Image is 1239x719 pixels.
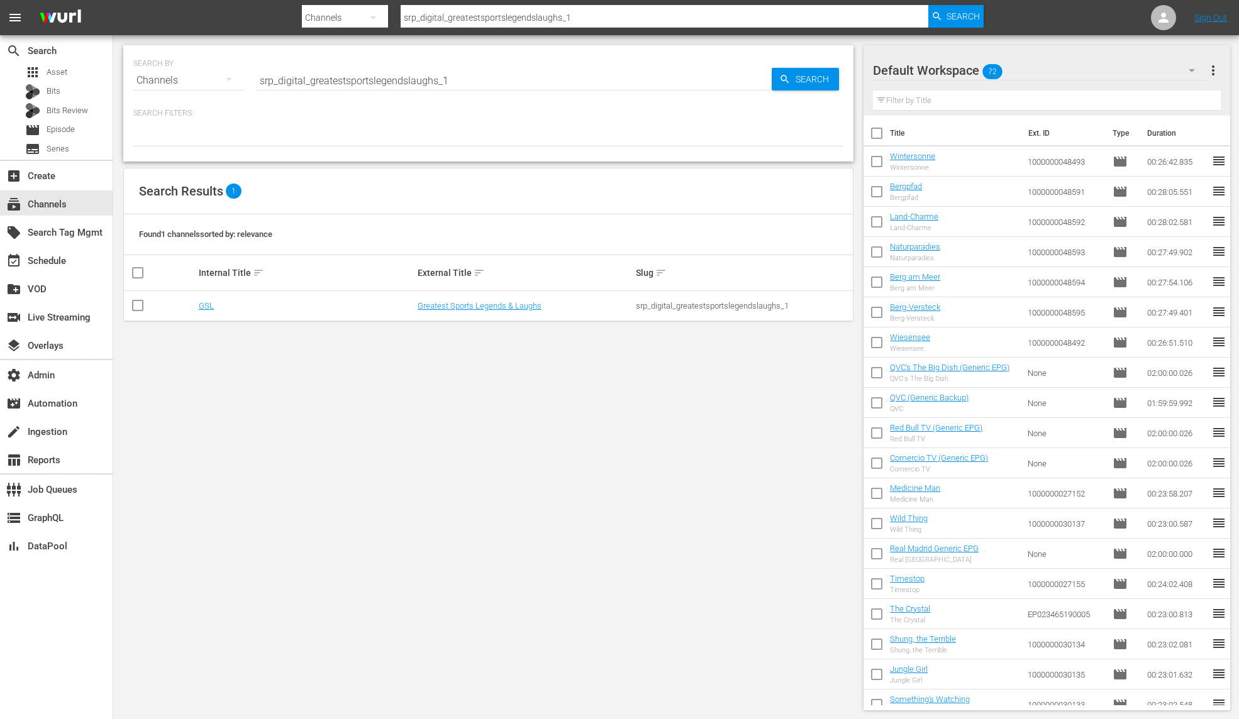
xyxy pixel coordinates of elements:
[1206,55,1221,85] button: more_vert
[947,5,980,28] span: Search
[890,694,970,704] a: Something's Watching
[6,197,21,212] span: Channels
[1113,697,1128,712] span: Episode
[890,604,930,613] a: The Crystal
[6,482,21,497] span: Job Queues
[47,143,69,155] span: Series
[890,284,940,292] div: Berg am Meer
[1113,456,1128,471] span: Episode
[1113,486,1128,501] span: Episode
[139,184,223,199] span: Search Results
[890,194,922,202] div: Bergpfad
[6,510,21,525] span: GraphQL
[1113,365,1128,380] span: Episode
[1113,184,1128,199] span: Episode
[1211,425,1226,440] span: reorder
[1142,539,1211,569] td: 02:00:00.000
[6,453,21,468] span: Reports
[1023,388,1108,418] td: None
[890,344,930,353] div: Wiesensee
[890,393,969,402] a: QVC (Generic Backup)
[1023,629,1108,659] td: 1000000030134
[1113,154,1128,169] span: Episode
[890,405,969,413] div: QVC
[890,363,1009,372] a: QVC's The Big Dish (Generic EPG)
[6,368,21,383] span: Admin
[890,272,940,282] a: Berg am Meer
[1023,146,1108,177] td: 1000000048493
[890,646,956,654] div: Shung, the Terrible
[890,453,988,463] a: Comercio TV (Generic EPG)
[133,63,244,98] div: Channels
[418,265,633,280] div: External Title
[890,314,940,322] div: Berg-Versteck
[890,616,930,624] div: The Crystal
[791,68,839,91] span: Search
[6,43,21,58] span: Search
[6,338,21,353] span: Overlays
[890,151,935,161] a: Wintersonne
[636,301,851,310] div: srp_digital_greatestsportslegendslaughs_1
[890,435,982,443] div: Red Bull TV
[1142,207,1211,237] td: 00:28:02.581
[1113,516,1128,531] span: Episode
[1023,267,1108,297] td: 1000000048594
[1142,388,1211,418] td: 01:59:59.992
[6,253,21,268] span: Schedule
[1023,358,1108,388] td: None
[890,224,938,232] div: Land-Charme
[133,108,843,119] p: Search Filters:
[1023,569,1108,599] td: 1000000027155
[25,123,40,138] span: Episode
[1211,546,1226,561] span: reorder
[890,634,956,644] a: Shung, the Terrible
[1140,116,1215,151] th: Duration
[890,116,1021,151] th: Title
[1113,214,1128,229] span: Episode
[1023,508,1108,539] td: 1000000030137
[1113,275,1128,290] span: Episode
[890,664,928,674] a: Jungle Girl
[1023,418,1108,448] td: None
[772,68,839,91] button: Search
[890,586,925,594] div: Timestop
[1142,629,1211,659] td: 00:23:02.081
[1211,304,1226,319] span: reorder
[25,84,40,99] div: Bits
[1211,184,1226,199] span: reorder
[199,265,414,280] div: Internal Title
[1211,274,1226,289] span: reorder
[1142,478,1211,508] td: 00:23:58.207
[1105,116,1140,151] th: Type
[1113,637,1128,652] span: Episode
[1142,418,1211,448] td: 02:00:00.026
[890,556,979,564] div: Real [GEOGRAPHIC_DATA]
[890,513,928,523] a: Wild Thing
[1142,659,1211,689] td: 00:23:01.632
[1211,576,1226,591] span: reorder
[1142,358,1211,388] td: 02:00:00.026
[890,212,938,221] a: Land-Charme
[1142,508,1211,539] td: 00:23:00.587
[1211,666,1226,681] span: reorder
[1023,599,1108,629] td: EP023465190005
[890,544,979,553] a: Real Madrid Generic EPG
[30,3,91,33] img: ans4CAIJ8jUAAAAAAAAAAAAAAAAAAAAAAAAgQb4GAAAAAAAAAAAAAAAAAAAAAAAAJMjXAAAAAAAAAAAAAAAAAAAAAAAAgAT5G...
[1142,599,1211,629] td: 00:23:00.813
[1113,305,1128,320] span: Episode
[890,676,928,684] div: Jungle Girl
[47,123,75,136] span: Episode
[47,66,67,79] span: Asset
[890,465,988,473] div: Comercio TV
[890,242,940,251] a: Naturparadies
[1211,696,1226,711] span: reorder
[890,574,925,583] a: Timestop
[1142,569,1211,599] td: 00:24:02.408
[1211,214,1226,229] span: reorder
[873,53,1207,88] div: Default Workspace
[1021,116,1105,151] th: Ext. ID
[1023,539,1108,569] td: None
[1113,425,1128,441] span: Episode
[1113,606,1128,622] span: Episode
[1023,448,1108,478] td: None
